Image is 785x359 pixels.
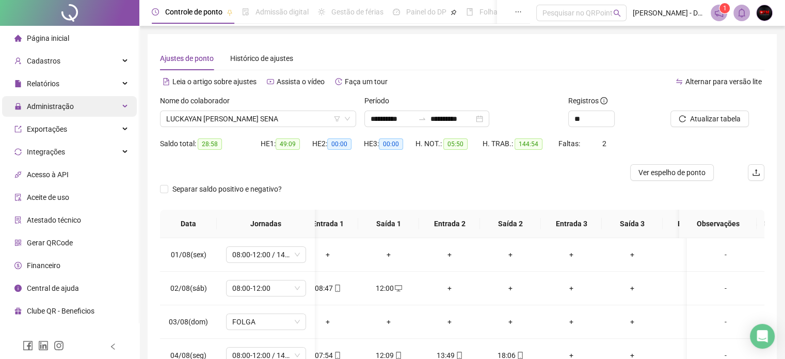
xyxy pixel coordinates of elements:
div: 12:00 [366,283,411,294]
span: Página inicial [27,34,69,42]
span: home [14,35,22,42]
span: clock-circle [152,8,159,15]
div: + [488,249,533,260]
div: + [306,249,350,260]
div: + [610,316,654,327]
span: api [14,171,22,178]
span: file [14,80,22,87]
span: Cadastros [27,57,60,65]
div: + [488,316,533,327]
div: - [695,283,756,294]
button: Atualizar tabela [670,111,749,127]
span: Central de ajuda [27,284,79,292]
div: + [610,249,654,260]
span: ellipsis [515,8,522,15]
div: HE 1: [261,138,312,150]
div: + [671,316,715,327]
span: Financeiro [27,261,60,270]
span: Administração [27,102,74,111]
span: Folha de pagamento [479,8,546,16]
span: Ver espelho de ponto [638,167,706,178]
span: user-add [14,57,22,65]
th: Data [160,210,217,238]
span: Faça um tour [345,77,388,86]
span: file-done [242,8,249,15]
label: Nome do colaborador [160,95,236,106]
div: HE 2: [312,138,364,150]
span: book [466,8,473,15]
span: dollar [14,262,22,269]
span: instagram [54,340,64,351]
span: to [418,115,426,123]
div: + [549,316,594,327]
span: gift [14,307,22,315]
span: Observações [687,218,748,229]
div: + [671,283,715,294]
span: mobile [394,352,402,359]
span: mobile [333,352,341,359]
span: Gestão de férias [331,8,383,16]
span: Faltas: [558,139,582,148]
span: Separar saldo positivo e negativo? [168,183,286,195]
div: Saldo total: [160,138,261,150]
span: lock [14,103,22,110]
span: left [109,343,117,350]
span: mobile [455,352,463,359]
span: Aceite de uso [27,193,69,201]
label: Período [364,95,396,106]
th: Saída 2 [480,210,541,238]
span: info-circle [600,97,607,104]
span: 08:00-12:00 [232,280,300,296]
span: Atestado técnico [27,216,81,224]
span: 49:09 [276,138,300,150]
span: Assista o vídeo [277,77,325,86]
span: 03/08(dom) [169,318,208,326]
span: Leia o artigo sobre ajustes [172,77,257,86]
span: export [14,126,22,133]
span: LUCKAYAN ROGERIO ALBUQUER SENA [166,111,350,127]
div: - [695,316,756,327]
div: + [610,283,654,294]
div: - [695,249,756,260]
div: + [549,283,594,294]
th: Observações [679,210,757,238]
span: sun [318,8,325,15]
div: + [366,316,411,327]
span: 05:50 [443,138,468,150]
sup: 1 [719,3,730,13]
span: filter [334,116,340,122]
span: linkedin [38,340,49,351]
span: FOLGA [232,314,300,330]
span: 1 [723,5,727,12]
th: Jornadas [217,210,315,238]
span: dashboard [393,8,400,15]
span: mobile [333,285,341,292]
th: Entrada 4 [663,210,724,238]
span: Painel do DP [406,8,446,16]
div: + [306,316,350,327]
span: [PERSON_NAME] - DFN PRODUÇÕES [633,7,704,19]
span: Histórico de ajustes [230,54,293,63]
span: qrcode [14,239,22,246]
span: search [613,9,621,17]
th: Saída 3 [602,210,663,238]
span: Atualizar tabela [690,113,741,124]
span: file-text [163,78,170,85]
div: H. NOT.: [415,138,483,150]
span: Clube QR - Beneficios [27,307,94,315]
span: 28:58 [198,138,222,150]
div: + [671,249,715,260]
span: Admissão digital [255,8,309,16]
span: 02/08(sáb) [170,284,207,292]
span: Registros [568,95,607,106]
th: Entrada 1 [297,210,358,238]
th: Entrada 2 [419,210,480,238]
span: bell [737,8,746,18]
span: upload [752,168,760,177]
span: Alternar para versão lite [685,77,762,86]
span: down [344,116,350,122]
span: facebook [23,340,33,351]
span: swap [676,78,683,85]
span: pushpin [451,9,457,15]
span: Exportações [27,125,67,133]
